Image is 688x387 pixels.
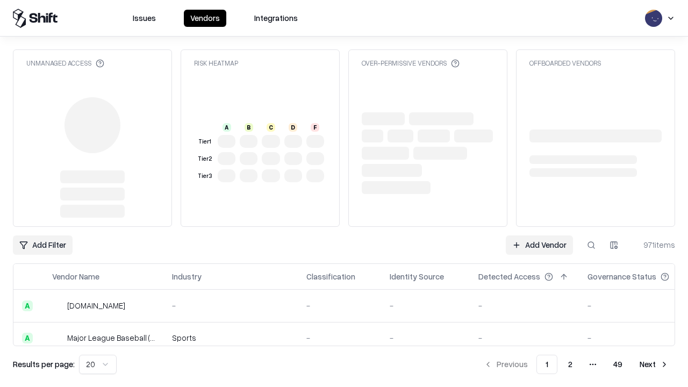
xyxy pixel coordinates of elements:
[52,271,99,282] div: Vendor Name
[184,10,226,27] button: Vendors
[13,235,73,255] button: Add Filter
[248,10,304,27] button: Integrations
[605,355,631,374] button: 49
[52,333,63,343] img: Major League Baseball (MLB)
[194,59,238,68] div: Risk Heatmap
[306,332,372,343] div: -
[172,271,202,282] div: Industry
[536,355,557,374] button: 1
[52,300,63,311] img: pathfactory.com
[477,355,675,374] nav: pagination
[172,332,289,343] div: Sports
[390,271,444,282] div: Identity Source
[529,59,601,68] div: Offboarded Vendors
[362,59,460,68] div: Over-Permissive Vendors
[390,332,461,343] div: -
[26,59,104,68] div: Unmanaged Access
[126,10,162,27] button: Issues
[306,300,372,311] div: -
[478,271,540,282] div: Detected Access
[506,235,573,255] a: Add Vendor
[245,123,253,132] div: B
[67,300,125,311] div: [DOMAIN_NAME]
[587,300,686,311] div: -
[478,300,570,311] div: -
[587,332,686,343] div: -
[196,171,213,181] div: Tier 3
[478,332,570,343] div: -
[172,300,289,311] div: -
[196,137,213,146] div: Tier 1
[632,239,675,250] div: 971 items
[22,333,33,343] div: A
[223,123,231,132] div: A
[560,355,581,374] button: 2
[289,123,297,132] div: D
[67,332,155,343] div: Major League Baseball (MLB)
[633,355,675,374] button: Next
[390,300,461,311] div: -
[587,271,656,282] div: Governance Status
[267,123,275,132] div: C
[311,123,319,132] div: F
[196,154,213,163] div: Tier 2
[13,359,75,370] p: Results per page:
[306,271,355,282] div: Classification
[22,300,33,311] div: A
